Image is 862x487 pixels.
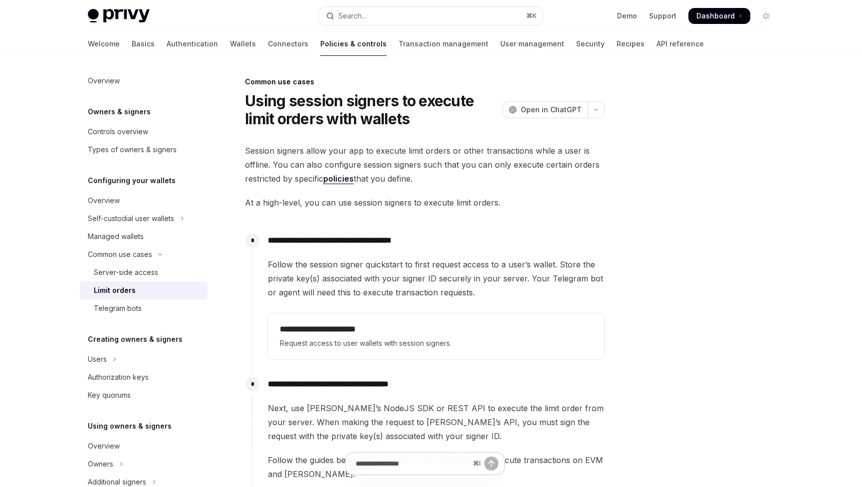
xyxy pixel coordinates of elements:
[80,263,208,281] a: Server-side access
[80,245,208,263] button: Toggle Common use cases section
[88,32,120,56] a: Welcome
[656,32,704,56] a: API reference
[167,32,218,56] a: Authentication
[88,353,107,365] div: Users
[80,141,208,159] a: Types of owners & signers
[617,11,637,21] a: Demo
[80,192,208,210] a: Overview
[280,337,592,349] span: Request access to user wallets with session signers.
[88,213,174,225] div: Self-custodial user wallets
[320,32,387,56] a: Policies & controls
[88,9,150,23] img: light logo
[80,350,208,368] button: Toggle Users section
[88,389,131,401] div: Key quorums
[80,228,208,245] a: Managed wallets
[80,210,208,228] button: Toggle Self-custodial user wallets section
[88,248,152,260] div: Common use cases
[230,32,256,56] a: Wallets
[688,8,750,24] a: Dashboard
[132,32,155,56] a: Basics
[245,92,498,128] h1: Using session signers to execute limit orders with wallets
[649,11,676,21] a: Support
[80,299,208,317] a: Telegram bots
[80,437,208,455] a: Overview
[268,401,604,443] span: Next, use [PERSON_NAME]’s NodeJS SDK or REST API to execute the limit order from your server. Whe...
[88,75,120,87] div: Overview
[94,266,158,278] div: Server-side access
[323,174,354,184] a: policies
[696,11,735,21] span: Dashboard
[88,195,120,207] div: Overview
[502,101,588,118] button: Open in ChatGPT
[88,126,148,138] div: Controls overview
[80,281,208,299] a: Limit orders
[521,105,582,115] span: Open in ChatGPT
[617,32,645,56] a: Recipes
[80,72,208,90] a: Overview
[245,144,605,186] span: Session signers allow your app to execute limit orders or other transactions while a user is offl...
[399,32,488,56] a: Transaction management
[245,196,605,210] span: At a high-level, you can use session signers to execute limit orders.
[94,302,142,314] div: Telegram bots
[500,32,564,56] a: User management
[268,257,604,299] span: Follow the session signer quickstart to first request access to a user’s wallet. Store the privat...
[338,10,366,22] div: Search...
[526,12,537,20] span: ⌘ K
[88,371,149,383] div: Authorization keys
[88,440,120,452] div: Overview
[88,420,172,432] h5: Using owners & signers
[576,32,605,56] a: Security
[245,77,605,87] div: Common use cases
[88,144,177,156] div: Types of owners & signers
[80,455,208,473] button: Toggle Owners section
[80,368,208,386] a: Authorization keys
[94,284,136,296] div: Limit orders
[80,386,208,404] a: Key quorums
[80,123,208,141] a: Controls overview
[758,8,774,24] button: Toggle dark mode
[319,7,543,25] button: Open search
[356,453,469,475] input: Ask a question...
[88,231,144,243] div: Managed wallets
[88,106,151,118] h5: Owners & signers
[484,457,498,471] button: Send message
[88,458,113,470] div: Owners
[88,333,183,345] h5: Creating owners & signers
[268,32,308,56] a: Connectors
[88,175,176,187] h5: Configuring your wallets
